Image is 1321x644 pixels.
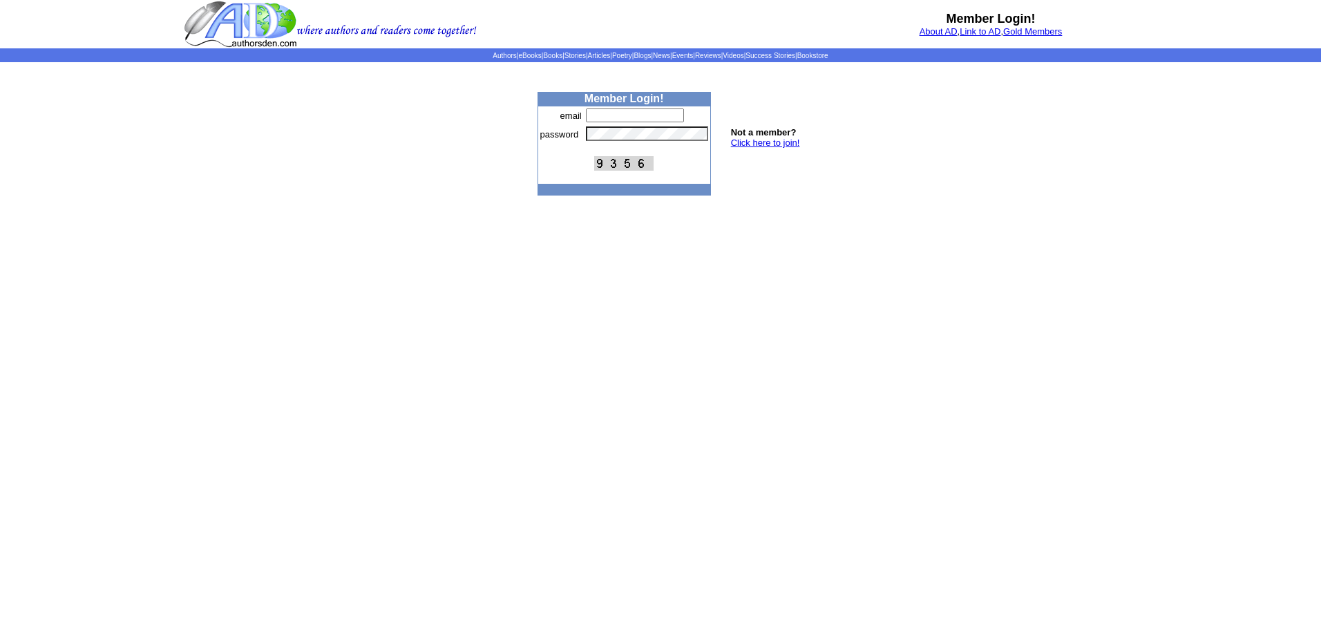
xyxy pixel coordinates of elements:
span: | | | | | | | | | | | | [493,52,828,59]
font: email [560,111,582,121]
b: Member Login! [947,12,1036,26]
a: Videos [723,52,743,59]
a: Books [543,52,562,59]
a: eBooks [518,52,541,59]
a: Success Stories [745,52,795,59]
a: Events [672,52,694,59]
a: Link to AD [960,26,1000,37]
b: Not a member? [731,127,797,138]
b: Member Login! [585,93,664,104]
a: Stories [564,52,586,59]
font: password [540,129,579,140]
a: Articles [588,52,611,59]
a: News [653,52,670,59]
a: Blogs [634,52,651,59]
a: Reviews [695,52,721,59]
a: Gold Members [1003,26,1062,37]
img: This Is CAPTCHA Image [594,156,654,171]
a: Authors [493,52,516,59]
a: Poetry [612,52,632,59]
font: , , [920,26,1063,37]
a: Click here to join! [731,138,800,148]
a: About AD [920,26,958,37]
a: Bookstore [797,52,828,59]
